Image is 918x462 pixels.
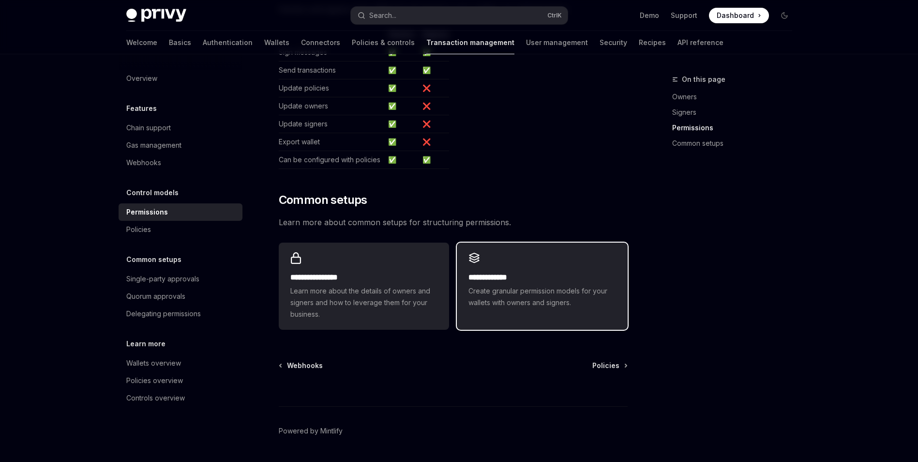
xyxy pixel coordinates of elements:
span: Dashboard [717,11,754,20]
td: ❌ [419,115,449,133]
span: Common setups [279,192,367,208]
div: Policies [126,224,151,235]
a: Signers [672,105,800,120]
a: Chain support [119,119,242,137]
a: Powered by Mintlify [279,426,343,436]
a: Owners [672,89,800,105]
span: Webhooks [287,361,323,370]
a: Overview [119,70,242,87]
td: ✅ [384,151,419,169]
div: Single-party approvals [126,273,199,285]
a: Single-party approvals [119,270,242,288]
h5: Features [126,103,157,114]
a: Transaction management [426,31,514,54]
a: Gas management [119,137,242,154]
div: Search... [369,10,396,21]
td: ✅ [384,97,419,115]
td: Can be configured with policies [279,151,384,169]
a: Demo [640,11,659,20]
a: Controls overview [119,389,242,407]
a: Welcome [126,31,157,54]
td: Update signers [279,115,384,133]
td: Send transactions [279,62,384,79]
a: Delegating permissions [119,305,242,323]
span: Learn more about the details of owners and signers and how to leverage them for your business. [290,285,437,320]
div: Policies overview [126,375,183,386]
span: Ctrl K [547,12,562,19]
div: Webhooks [126,157,161,169]
div: Wallets overview [126,357,181,369]
a: Basics [169,31,191,54]
a: Policies & controls [352,31,415,54]
td: Export wallet [279,133,384,151]
a: Common setups [672,136,800,151]
img: dark logo [126,9,186,22]
h5: Control models [126,187,179,199]
td: ✅ [384,115,419,133]
h5: Learn more [126,338,166,350]
div: Delegating permissions [126,308,201,320]
button: Toggle dark mode [777,8,792,23]
a: Quorum approvals [119,288,242,305]
span: On this page [682,74,725,85]
a: **** **** ***Create granular permission models for your wallets with owners and signers. [457,243,627,330]
a: User management [526,31,588,54]
a: Policies [119,221,242,238]
a: Wallets overview [119,354,242,372]
a: Permissions [672,120,800,136]
a: Wallets [264,31,289,54]
a: Security [600,31,627,54]
td: ✅ [384,62,419,79]
td: Update policies [279,79,384,97]
td: Update owners [279,97,384,115]
span: Learn more about common setups for structuring permissions. [279,216,628,229]
a: Authentication [203,31,253,54]
td: ✅ [419,151,449,169]
td: ✅ [384,79,419,97]
div: Permissions [126,206,168,218]
td: ❌ [419,79,449,97]
a: API reference [677,31,723,54]
a: Webhooks [119,154,242,171]
a: Policies overview [119,372,242,389]
button: Search...CtrlK [351,7,568,24]
td: ❌ [419,97,449,115]
span: Policies [592,361,619,370]
a: Dashboard [709,8,769,23]
a: Permissions [119,203,242,221]
a: **** **** **** *Learn more about the details of owners and signers and how to leverage them for y... [279,243,449,330]
a: Policies [592,361,627,370]
h5: Common setups [126,254,181,265]
a: Support [671,11,697,20]
div: Quorum approvals [126,291,185,302]
a: Webhooks [280,361,323,370]
td: ❌ [419,133,449,151]
span: Create granular permission models for your wallets with owners and signers. [468,285,616,308]
td: ✅ [384,133,419,151]
div: Overview [126,73,157,84]
div: Gas management [126,139,181,151]
div: Chain support [126,122,171,134]
td: ✅ [419,62,449,79]
a: Connectors [301,31,340,54]
a: Recipes [639,31,666,54]
div: Controls overview [126,392,185,404]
